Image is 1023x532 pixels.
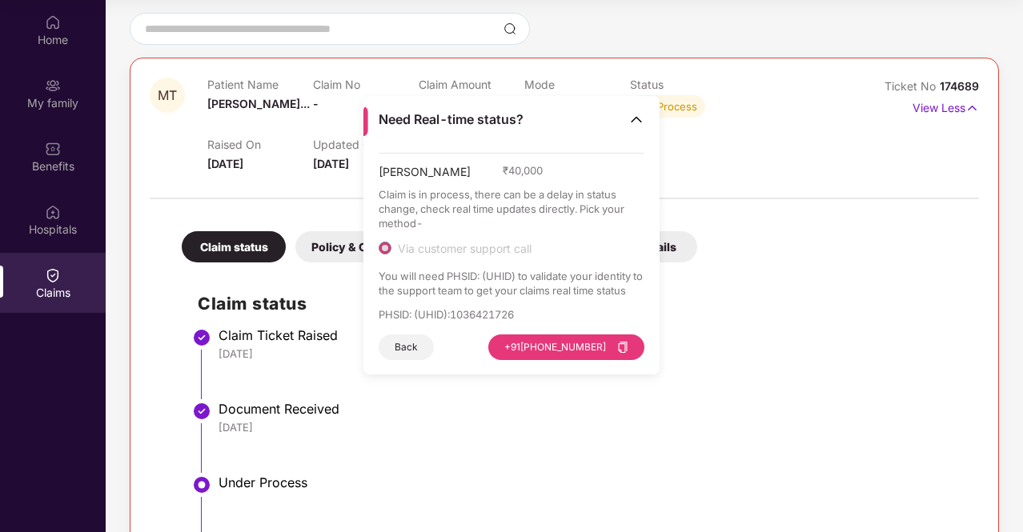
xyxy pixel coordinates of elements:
img: svg+xml;base64,PHN2ZyBpZD0iU3RlcC1Eb25lLTMyeDMyIiB4bWxucz0iaHR0cDovL3d3dy53My5vcmcvMjAwMC9zdmciIH... [192,402,211,421]
div: [DATE] [219,346,963,361]
img: svg+xml;base64,PHN2ZyBpZD0iSG9zcGl0YWxzIiB4bWxucz0iaHR0cDovL3d3dy53My5vcmcvMjAwMC9zdmciIHdpZHRoPS... [45,204,61,220]
span: Need Real-time status? [379,111,524,128]
p: Claim No [313,78,419,91]
p: Mode [524,78,630,91]
span: [DATE] [207,157,243,170]
span: - [313,97,319,110]
span: [PERSON_NAME] [379,163,471,187]
p: PHSID: (UHID) : 1036421726 [379,307,645,322]
div: Claim Ticket Raised [219,327,963,343]
span: [PERSON_NAME]... [207,97,310,110]
p: Updated On [313,138,419,151]
span: MT [158,89,177,102]
button: +91[PHONE_NUMBER]copy [488,334,644,360]
img: Toggle Icon [628,111,644,127]
img: svg+xml;base64,PHN2ZyBpZD0iU2VhcmNoLTMyeDMyIiB4bWxucz0iaHR0cDovL3d3dy53My5vcmcvMjAwMC9zdmciIHdpZH... [503,22,516,35]
div: In Process [646,98,697,114]
img: svg+xml;base64,PHN2ZyBpZD0iU3RlcC1BY3RpdmUtMzJ4MzIiIHhtbG5zPSJodHRwOi8vd3d3LnczLm9yZy8yMDAwL3N2Zy... [192,475,211,494]
img: svg+xml;base64,PHN2ZyBpZD0iU3RlcC1Eb25lLTMyeDMyIiB4bWxucz0iaHR0cDovL3d3dy53My5vcmcvMjAwMC9zdmciIH... [192,328,211,347]
div: Policy & Claim Details [295,231,446,262]
p: You will need PHSID: (UHID) to validate your identity to the support team to get your claims real... [379,269,645,298]
img: svg+xml;base64,PHN2ZyBpZD0iSG9tZSIgeG1sbnM9Imh0dHA6Ly93d3cudzMub3JnLzIwMDAvc3ZnIiB3aWR0aD0iMjAiIG... [45,14,61,30]
p: View Less [913,95,979,117]
p: Claim Amount [419,78,524,91]
div: Claim status [182,231,286,262]
div: Document Received [219,401,963,417]
span: Via customer support call [391,242,538,256]
img: svg+xml;base64,PHN2ZyB3aWR0aD0iMjAiIGhlaWdodD0iMjAiIHZpZXdCb3g9IjAgMCAyMCAyMCIgZmlsbD0ibm9uZSIgeG... [45,78,61,94]
button: Back [379,334,434,360]
span: ₹ 40,000 [503,163,543,178]
p: Status [630,78,736,91]
img: svg+xml;base64,PHN2ZyBpZD0iQmVuZWZpdHMiIHhtbG5zPSJodHRwOi8vd3d3LnczLm9yZy8yMDAwL3N2ZyIgd2lkdGg9Ij... [45,141,61,157]
img: svg+xml;base64,PHN2ZyBpZD0iQ2xhaW0iIHhtbG5zPSJodHRwOi8vd3d3LnczLm9yZy8yMDAwL3N2ZyIgd2lkdGg9IjIwIi... [45,267,61,283]
span: [DATE] [313,157,349,170]
h2: Claim status [198,290,963,317]
p: Raised On [207,138,313,151]
span: 174689 [940,79,979,93]
span: Ticket No [885,79,940,93]
div: Under Process [219,474,963,490]
p: Patient Name [207,78,313,91]
span: copy [617,342,628,353]
div: [DATE] [219,420,963,434]
p: Claim is in process, there can be a delay in status change, check real time updates directly. Pic... [379,187,645,230]
img: svg+xml;base64,PHN2ZyB4bWxucz0iaHR0cDovL3d3dy53My5vcmcvMjAwMC9zdmciIHdpZHRoPSIxNyIgaGVpZ2h0PSIxNy... [965,99,979,117]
